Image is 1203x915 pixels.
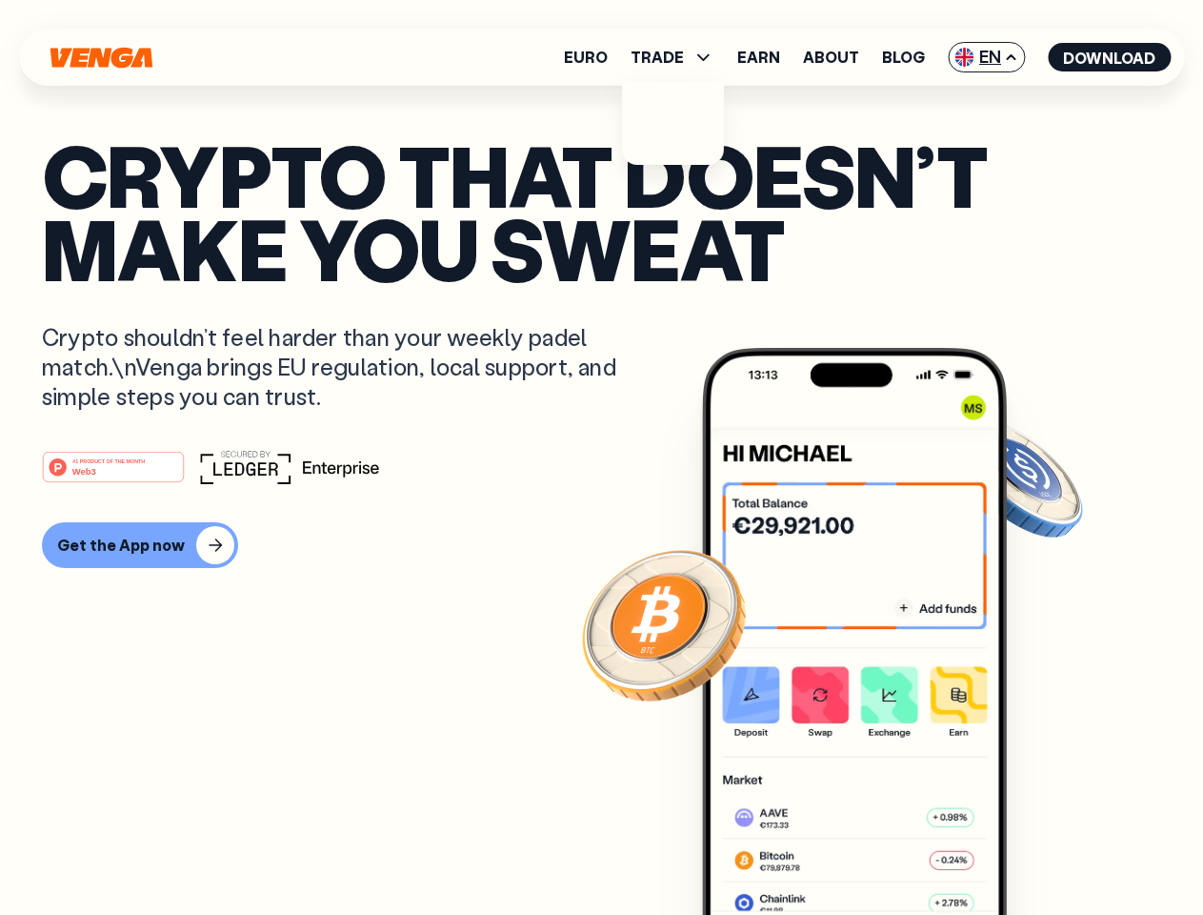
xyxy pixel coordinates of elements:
a: Euro [564,50,608,65]
a: #1 PRODUCT OF THE MONTHWeb3 [42,462,185,487]
span: EN [948,42,1025,72]
span: TRADE [631,50,684,65]
img: flag-uk [954,48,973,67]
a: Get the App now [42,522,1161,568]
a: Earn [737,50,780,65]
svg: Home [48,47,154,69]
button: Get the App now [42,522,238,568]
button: Download [1048,43,1171,71]
img: USDC coin [950,410,1087,547]
a: Blog [882,50,925,65]
span: TRADE [631,46,714,69]
p: Crypto shouldn’t feel harder than your weekly padel match.\nVenga brings EU regulation, local sup... [42,322,644,412]
tspan: #1 PRODUCT OF THE MONTH [72,457,145,463]
div: Get the App now [57,536,185,555]
a: About [803,50,859,65]
img: Bitcoin [578,539,750,710]
p: Crypto that doesn’t make you sweat [42,138,1161,284]
tspan: Web3 [72,465,96,476]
